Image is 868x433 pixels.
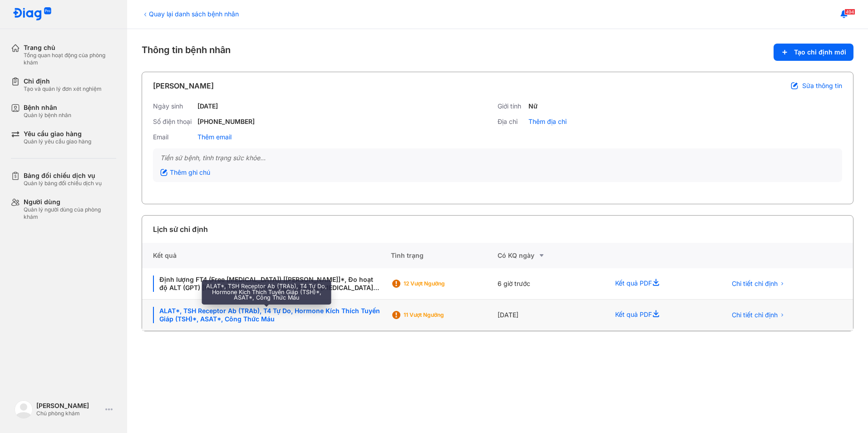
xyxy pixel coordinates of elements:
span: Sửa thông tin [802,82,842,90]
div: Thông tin bệnh nhân [142,44,853,61]
div: Bảng đối chiếu dịch vụ [24,172,102,180]
div: Bệnh nhân [24,103,71,112]
div: Tạo và quản lý đơn xét nghiệm [24,85,102,93]
span: Chi tiết chỉ định [732,280,778,288]
div: Chủ phòng khám [36,410,102,417]
div: Tình trạng [391,243,498,268]
div: Tiền sử bệnh, tình trạng sức khỏe... [160,154,835,162]
div: Thêm ghi chú [160,168,210,177]
div: 11 Vượt ngưỡng [404,311,476,319]
div: [PERSON_NAME] [36,402,102,410]
div: Quản lý bệnh nhân [24,112,71,119]
div: Giới tính [498,102,525,110]
div: Người dùng [24,198,116,206]
div: [DATE] [498,300,604,331]
div: Số điện thoại [153,118,194,126]
div: Nữ [528,102,538,110]
div: Yêu cầu giao hàng [24,130,91,138]
div: [DATE] [197,102,218,110]
button: Chi tiết chỉ định [726,277,790,290]
img: logo [13,7,52,21]
button: Tạo chỉ định mới [774,44,853,61]
div: Lịch sử chỉ định [153,224,208,235]
div: [PHONE_NUMBER] [197,118,255,126]
div: Địa chỉ [498,118,525,126]
div: Trang chủ [24,44,116,52]
div: Kết quả PDF [604,300,715,331]
div: Email [153,133,194,141]
div: Quản lý bảng đối chiếu dịch vụ [24,180,102,187]
div: Ngày sinh [153,102,194,110]
div: Quay lại danh sách bệnh nhân [142,9,239,19]
div: Thêm email [197,133,232,141]
div: Có KQ ngày [498,250,604,261]
div: Kết quả PDF [604,268,715,300]
div: Định lượng FT4 (Free [MEDICAL_DATA]) [[PERSON_NAME]]*, Đo hoạt độ ALT (GPT) [Huyết Thanh]*, Định ... [153,276,380,292]
img: logo [15,400,33,418]
div: Thêm địa chỉ [528,118,567,126]
div: ALAT*, TSH Receptor Ab (TRAb), T4 Tự Do, Hormone Kích Thích Tuyến Giáp (TSH)*, ASAT*, Công Thức Máu [153,307,380,323]
button: Chi tiết chỉ định [726,308,790,322]
div: Chỉ định [24,77,102,85]
span: 494 [844,9,855,15]
div: Kết quả [142,243,391,268]
div: Tổng quan hoạt động của phòng khám [24,52,116,66]
span: Chi tiết chỉ định [732,311,778,319]
div: Quản lý người dùng của phòng khám [24,206,116,221]
div: [PERSON_NAME] [153,80,214,91]
div: 6 giờ trước [498,268,604,300]
div: Quản lý yêu cầu giao hàng [24,138,91,145]
div: 12 Vượt ngưỡng [404,280,476,287]
span: Tạo chỉ định mới [794,48,846,56]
